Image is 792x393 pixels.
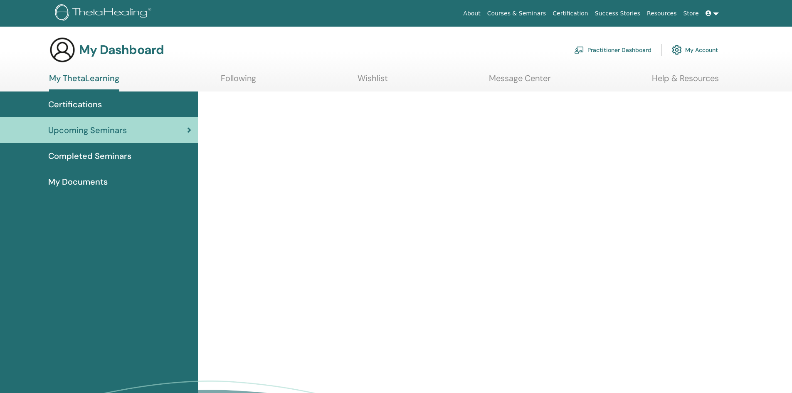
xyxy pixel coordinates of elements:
span: Completed Seminars [48,150,131,162]
a: Courses & Seminars [484,6,550,21]
img: logo.png [55,4,154,23]
a: My ThetaLearning [49,73,119,91]
a: Store [680,6,702,21]
a: Following [221,73,256,89]
a: My Account [672,41,718,59]
a: About [460,6,484,21]
span: My Documents [48,175,108,188]
img: chalkboard-teacher.svg [574,46,584,54]
img: generic-user-icon.jpg [49,37,76,63]
a: Practitioner Dashboard [574,41,651,59]
a: Message Center [489,73,550,89]
a: Help & Resources [652,73,719,89]
span: Upcoming Seminars [48,124,127,136]
a: Wishlist [358,73,388,89]
a: Resources [644,6,680,21]
a: Success Stories [592,6,644,21]
a: Certification [549,6,591,21]
span: Certifications [48,98,102,111]
img: cog.svg [672,43,682,57]
h3: My Dashboard [79,42,164,57]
